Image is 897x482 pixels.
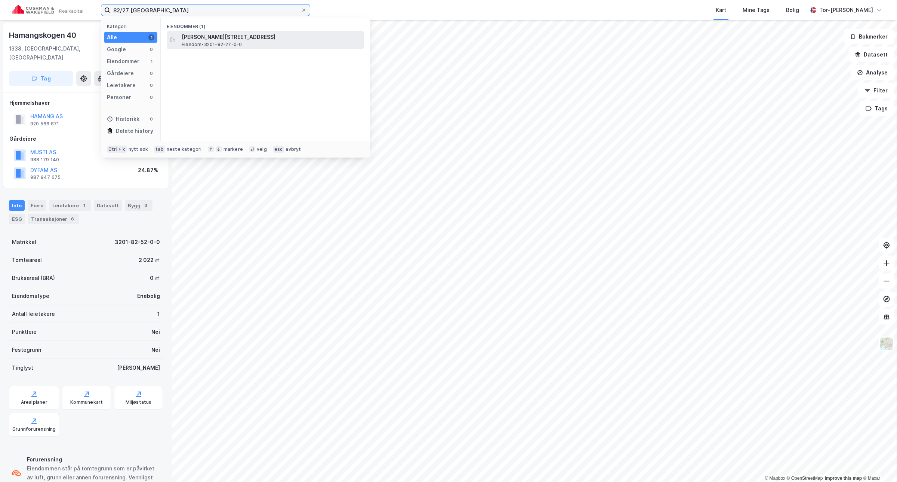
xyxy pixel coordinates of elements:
div: Datasett [94,200,122,211]
img: cushman-wakefield-realkapital-logo.202ea83816669bd177139c58696a8fa1.svg [12,5,83,15]
div: Kommunekart [70,399,103,405]
div: Matrikkel [12,238,36,247]
div: Festegrunn [12,345,41,354]
div: markere [224,146,243,152]
div: Gårdeiere [9,134,163,143]
div: Info [9,200,25,211]
div: 0 [148,70,154,76]
div: 1 [148,34,154,40]
div: 3 [142,202,149,209]
div: Punktleie [12,327,37,336]
div: Nei [151,327,160,336]
div: 0 [148,94,154,100]
div: 3201-82-52-0-0 [115,238,160,247]
div: Eiendomstype [12,292,49,301]
div: [PERSON_NAME] [117,363,160,372]
div: Google [107,45,126,54]
div: Tinglyst [12,363,33,372]
div: 0 ㎡ [150,274,160,283]
div: Hamangskogen 40 [9,29,78,41]
div: nytt søk [129,146,148,152]
span: [PERSON_NAME][STREET_ADDRESS] [182,33,361,42]
a: Mapbox [765,476,785,481]
div: avbryt [286,146,301,152]
div: Transaksjoner [28,214,79,224]
div: 920 566 871 [30,121,59,127]
div: Antall leietakere [12,309,55,318]
div: esc [273,146,284,153]
div: Ctrl + k [107,146,127,153]
div: Tomteareal [12,256,42,265]
div: Eiendommer [107,57,139,66]
img: Z [879,337,894,351]
button: Tag [9,71,73,86]
div: Bruksareal (BRA) [12,274,55,283]
div: Grunnforurensning [12,426,56,432]
div: Bygg [125,200,152,211]
div: 987 947 675 [30,174,61,180]
span: Eiendom • 3201-82-27-0-0 [182,42,242,48]
div: 1 [157,309,160,318]
div: 1 [148,58,154,64]
button: Analyse [851,65,894,80]
div: Eiere [28,200,46,211]
input: Søk på adresse, matrikkel, gårdeiere, leietakere eller personer [110,4,301,16]
div: Historikk [107,115,139,123]
div: Nei [151,345,160,354]
button: Datasett [848,47,894,62]
button: Tags [859,101,894,116]
div: velg [257,146,267,152]
div: 1 [80,202,88,209]
div: Arealplaner [21,399,47,405]
a: Improve this map [825,476,862,481]
div: Mine Tags [743,6,770,15]
div: Leietakere [107,81,136,90]
div: 0 [148,116,154,122]
a: OpenStreetMap [787,476,823,481]
div: Kontrollprogram for chat [860,446,897,482]
div: Leietakere [49,200,91,211]
div: 1338, [GEOGRAPHIC_DATA], [GEOGRAPHIC_DATA] [9,44,106,62]
div: Delete history [116,126,153,135]
div: ESG [9,214,25,224]
div: 6 [69,215,76,223]
div: Miljøstatus [126,399,152,405]
button: Bokmerker [844,29,894,44]
div: Tor-[PERSON_NAME] [819,6,873,15]
div: Enebolig [137,292,160,301]
div: Alle [107,33,117,42]
div: Hjemmelshaver [9,98,163,107]
div: 988 179 140 [30,157,59,163]
div: Personer [107,93,131,102]
div: Forurensning [27,455,160,464]
div: 0 [148,82,154,88]
div: neste kategori [167,146,202,152]
div: 2 022 ㎡ [139,256,160,265]
div: tab [154,146,165,153]
div: Gårdeiere [107,69,134,78]
div: Eiendommer (1) [161,18,370,31]
div: 0 [148,46,154,52]
div: Bolig [786,6,799,15]
div: Kart [716,6,726,15]
iframe: Chat Widget [860,446,897,482]
button: Filter [858,83,894,98]
div: 24.87% [138,166,158,175]
div: Kategori [107,24,157,29]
